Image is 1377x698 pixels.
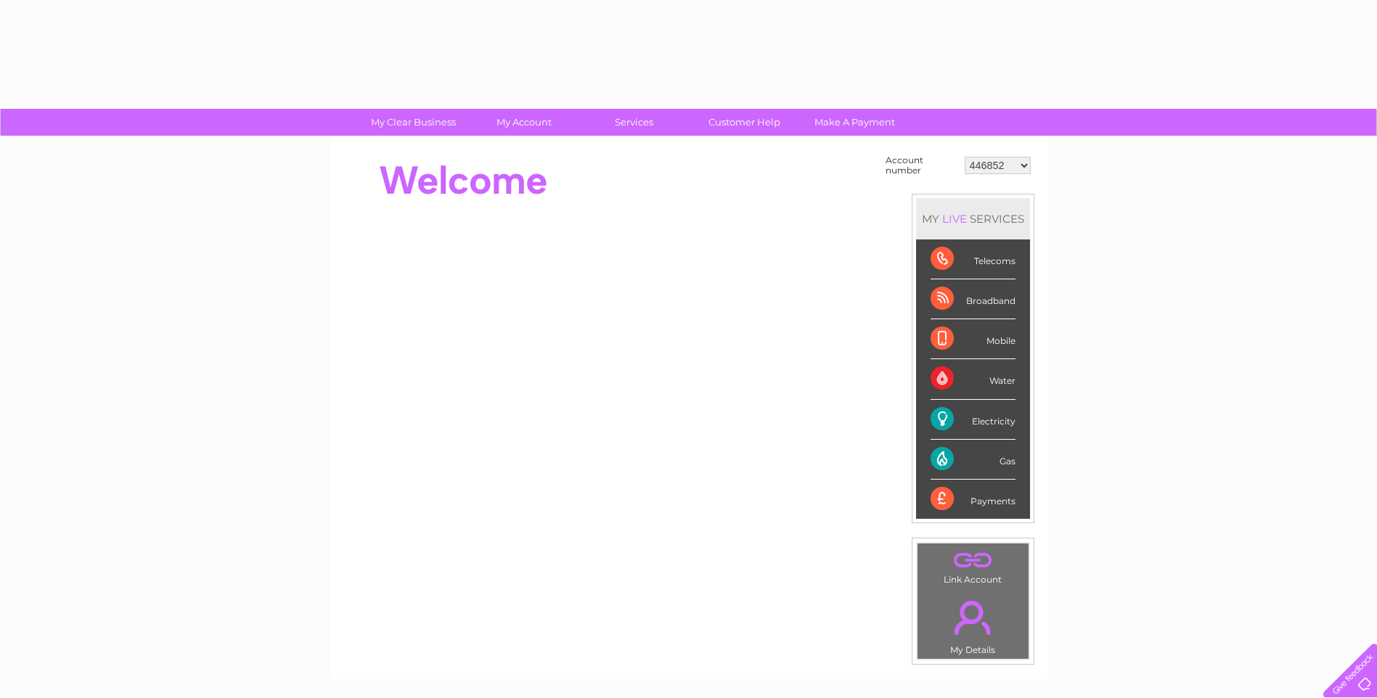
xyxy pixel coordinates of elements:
div: LIVE [939,212,970,226]
div: Electricity [931,400,1016,440]
a: Customer Help [685,109,804,136]
a: My Clear Business [354,109,473,136]
div: Broadband [931,279,1016,319]
td: Link Account [917,543,1029,588]
a: . [921,592,1025,643]
td: Account number [882,152,961,179]
td: My Details [917,588,1029,660]
a: . [921,547,1025,572]
a: Make A Payment [795,109,915,136]
div: Mobile [931,319,1016,359]
a: Services [574,109,694,136]
div: MY SERVICES [916,198,1030,239]
div: Payments [931,480,1016,519]
div: Gas [931,440,1016,480]
div: Water [931,359,1016,399]
a: My Account [464,109,584,136]
div: Telecoms [931,239,1016,279]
